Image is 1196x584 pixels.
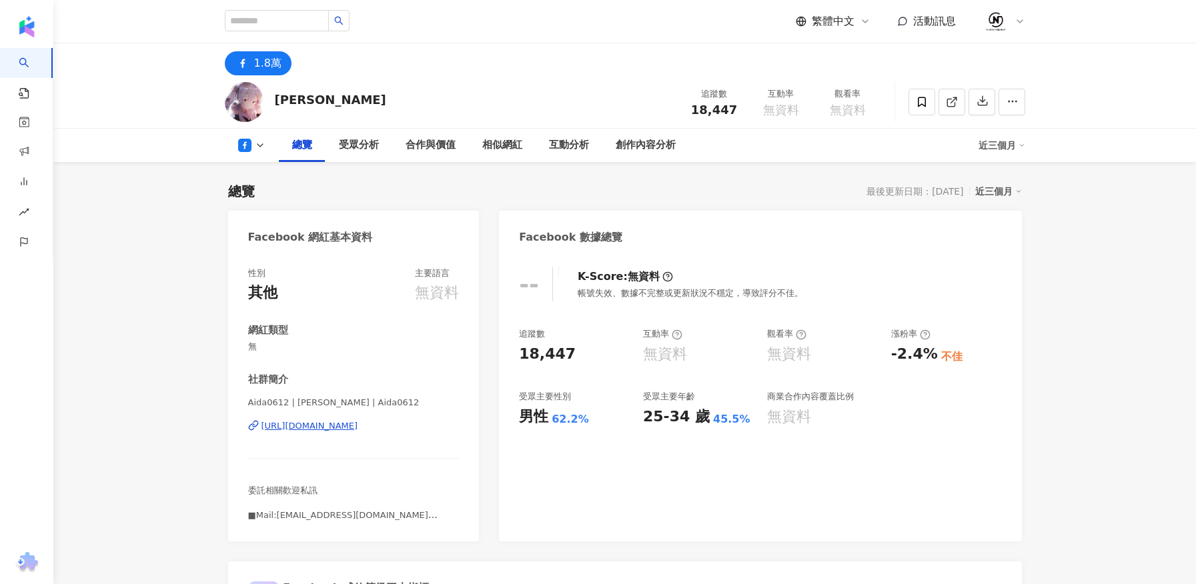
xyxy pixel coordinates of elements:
[14,552,40,573] img: chrome extension
[643,328,682,340] div: 互動率
[913,15,956,27] span: 活動訊息
[616,137,676,153] div: 創作內容分析
[767,391,854,403] div: 商業合作內容覆蓋比例
[248,323,288,337] div: 網紅類型
[519,230,622,245] div: Facebook 數據總覽
[830,103,866,117] span: 無資料
[292,137,312,153] div: 總覽
[643,391,695,403] div: 受眾主要年齡
[225,82,265,122] img: KOL Avatar
[891,328,931,340] div: 漲粉率
[415,267,450,279] div: 主要語言
[519,391,571,403] div: 受眾主要性別
[812,14,854,29] span: 繁體中文
[689,87,740,101] div: 追蹤數
[339,137,379,153] div: 受眾分析
[767,407,811,427] div: 無資料
[482,137,522,153] div: 相似網紅
[406,137,456,153] div: 合作與價值
[756,87,806,101] div: 互動率
[334,16,344,25] span: search
[767,344,811,365] div: 無資料
[891,344,938,365] div: -2.4%
[248,485,438,544] span: 委託相關歡迎私訊 ■Mail:[EMAIL_ADDRESS][DOMAIN_NAME] ■Pixiv:[URL][DOMAIN_NAME] ■Twitter:[URL][DOMAIN_NAME]
[549,137,589,153] div: 互動分析
[767,328,806,340] div: 觀看率
[643,407,710,427] div: 25-34 歲
[975,183,1022,200] div: 近三個月
[983,9,1009,34] img: 02.jpeg
[248,341,460,353] span: 無
[19,48,45,100] a: search
[228,182,255,201] div: 總覽
[691,103,737,117] span: 18,447
[248,283,277,303] div: 其他
[415,283,459,303] div: 無資料
[519,328,545,340] div: 追蹤數
[822,87,873,101] div: 觀看率
[713,412,750,427] div: 45.5%
[275,91,386,108] div: [PERSON_NAME]
[248,420,460,432] a: [URL][DOMAIN_NAME]
[628,269,660,284] div: 無資料
[519,407,548,427] div: 男性
[763,103,799,117] span: 無資料
[16,16,37,37] img: logo icon
[941,349,963,364] div: 不佳
[552,412,589,427] div: 62.2%
[19,199,29,229] span: rise
[261,420,358,432] div: [URL][DOMAIN_NAME]
[225,51,291,75] button: 1.8萬
[248,373,288,387] div: 社群簡介
[866,186,963,197] div: 最後更新日期：[DATE]
[979,135,1025,156] div: 近三個月
[248,397,460,409] span: Aida0612 | [PERSON_NAME] | Aida0612
[578,269,673,284] div: K-Score :
[519,271,539,298] div: --
[643,344,687,365] div: 無資料
[248,267,265,279] div: 性別
[248,230,373,245] div: Facebook 網紅基本資料
[578,287,803,299] div: 帳號失效、數據不完整或更新狀況不穩定，導致評分不佳。
[254,54,281,73] div: 1.8萬
[519,344,576,365] div: 18,447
